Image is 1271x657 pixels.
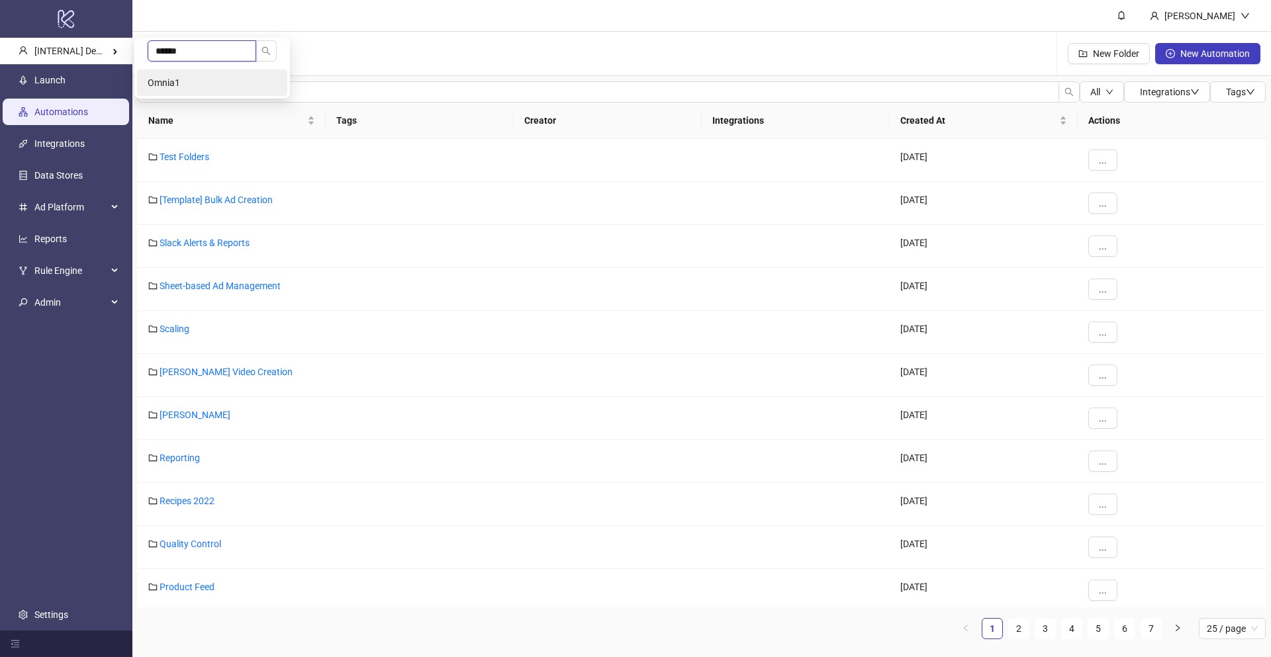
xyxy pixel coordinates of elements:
[1199,618,1266,639] div: Page Size
[1124,81,1210,103] button: Integrationsdown
[1207,619,1258,638] span: 25 / page
[1080,81,1124,103] button: Alldown
[1155,43,1260,64] button: New Automation
[1035,618,1056,639] li: 3
[890,139,1078,182] div: [DATE]
[1062,619,1082,638] a: 4
[982,618,1003,639] li: 1
[34,75,66,85] a: Launch
[1167,618,1188,639] li: Next Page
[1246,87,1255,97] span: down
[34,194,107,220] span: Ad Platform
[34,138,85,149] a: Integrations
[1115,619,1135,638] a: 6
[148,281,158,290] span: folder
[890,268,1078,311] div: [DATE]
[148,496,158,505] span: folder
[1035,619,1055,638] a: 3
[1078,103,1266,139] th: Actions
[1088,580,1117,601] button: ...
[148,238,158,247] span: folder
[955,618,976,639] li: Previous Page
[1099,585,1107,595] span: ...
[148,195,158,204] span: folder
[1140,87,1200,97] span: Integrations
[1088,236,1117,257] button: ...
[160,367,293,377] a: [PERSON_NAME] Video Creation
[890,569,1078,612] div: [DATE]
[890,103,1078,139] th: Created At
[148,410,158,419] span: folder
[19,202,28,212] span: number
[514,103,702,139] th: Creator
[1088,279,1117,300] button: ...
[1064,87,1074,97] span: search
[160,582,214,592] a: Product Feed
[160,238,250,248] a: Slack Alerts & Reports
[19,46,28,55] span: user
[1090,87,1100,97] span: All
[1099,327,1107,337] span: ...
[1088,619,1108,638] a: 5
[34,234,67,244] a: Reports
[1180,48,1250,59] span: New Automation
[955,618,976,639] button: left
[138,103,326,139] th: Name
[19,298,28,307] span: key
[19,266,28,275] span: fork
[1093,48,1139,59] span: New Folder
[1241,11,1250,21] span: down
[34,107,88,117] a: Automations
[160,152,209,162] a: Test Folders
[890,311,1078,354] div: [DATE]
[890,182,1078,225] div: [DATE]
[1141,618,1162,639] li: 7
[1210,81,1266,103] button: Tagsdown
[34,289,107,316] span: Admin
[1226,87,1255,97] span: Tags
[1088,537,1117,558] button: ...
[326,103,514,139] th: Tags
[1099,499,1107,509] span: ...
[1099,198,1107,208] span: ...
[148,113,305,128] span: Name
[34,46,146,56] span: [INTERNAL] Demo Account
[1099,155,1107,165] span: ...
[1088,150,1117,171] button: ...
[982,619,1002,638] a: 1
[1099,413,1107,423] span: ...
[1078,49,1088,58] span: folder-add
[890,397,1078,440] div: [DATE]
[148,539,158,548] span: folder
[1099,370,1107,380] span: ...
[1174,624,1182,632] span: right
[1190,87,1200,97] span: down
[1167,618,1188,639] button: right
[1088,365,1117,386] button: ...
[702,103,890,139] th: Integrations
[1150,11,1159,21] span: user
[1088,494,1117,515] button: ...
[890,526,1078,569] div: [DATE]
[1117,11,1126,20] span: bell
[1061,618,1082,639] li: 4
[160,539,221,549] a: Quality Control
[1009,619,1029,638] a: 2
[1114,618,1135,639] li: 6
[890,483,1078,526] div: [DATE]
[148,582,158,591] span: folder
[160,453,200,463] a: Reporting
[148,152,158,161] span: folder
[1099,284,1107,294] span: ...
[148,324,158,333] span: folder
[1141,619,1161,638] a: 7
[160,410,230,420] a: [PERSON_NAME]
[1088,618,1109,639] li: 5
[160,195,273,205] a: [Template] Bulk Ad Creation
[890,440,1078,483] div: [DATE]
[1068,43,1150,64] button: New Folder
[1088,408,1117,429] button: ...
[148,77,180,88] span: Omnia1
[962,624,970,632] span: left
[34,609,68,620] a: Settings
